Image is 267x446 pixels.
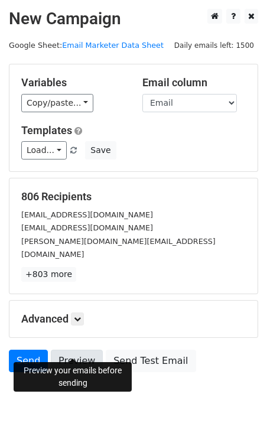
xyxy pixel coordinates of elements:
h5: Email column [142,76,246,89]
small: [PERSON_NAME][DOMAIN_NAME][EMAIL_ADDRESS][DOMAIN_NAME] [21,237,216,259]
a: Load... [21,141,67,159]
small: Google Sheet: [9,41,164,50]
a: Daily emails left: 1500 [170,41,258,50]
small: [EMAIL_ADDRESS][DOMAIN_NAME] [21,223,153,232]
a: Email Marketer Data Sheet [62,41,164,50]
div: Preview your emails before sending [14,362,132,392]
h5: Advanced [21,312,246,325]
small: [EMAIL_ADDRESS][DOMAIN_NAME] [21,210,153,219]
iframe: Chat Widget [208,389,267,446]
h5: Variables [21,76,125,89]
h5: 806 Recipients [21,190,246,203]
a: +803 more [21,267,76,282]
h2: New Campaign [9,9,258,29]
a: Templates [21,124,72,136]
a: Preview [51,350,103,372]
span: Daily emails left: 1500 [170,39,258,52]
button: Save [85,141,116,159]
a: Send [9,350,48,372]
a: Copy/paste... [21,94,93,112]
a: Send Test Email [106,350,196,372]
